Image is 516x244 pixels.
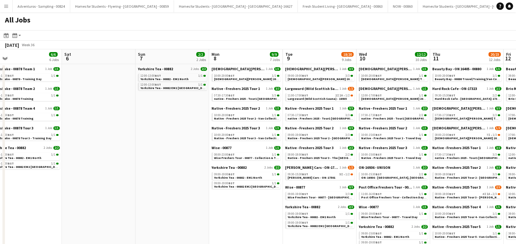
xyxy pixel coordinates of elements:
div: [DATE] [5,42,19,48]
button: Fresh Student Living - [GEOGRAPHIC_DATA] - 00863 [298,0,388,12]
button: Homes for Students - Flyering - [GEOGRAPHIC_DATA] - 00859 [70,0,174,12]
button: Adventuros - Sampling - 00824 [13,0,70,12]
button: Homes for Students - [GEOGRAPHIC_DATA] - [GEOGRAPHIC_DATA]-16627 [174,0,298,12]
button: NOW - 00860 [388,0,418,12]
span: Week 36 [20,43,36,47]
